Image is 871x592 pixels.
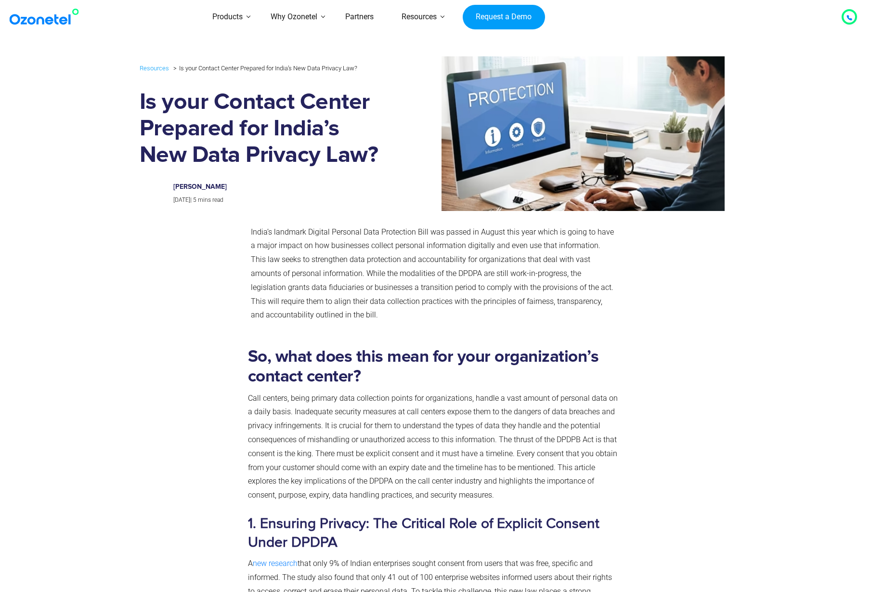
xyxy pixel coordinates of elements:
[173,195,377,206] p: |
[248,515,599,551] b: 1. Ensuring Privacy: The Critical Role of Explicit Consent Under DPDPA
[248,559,253,568] span: A
[140,89,387,169] h1: Is your Contact Center Prepared for India’s New Data Privacy Law?
[173,197,190,203] span: [DATE]
[463,5,545,30] a: Request a Demo
[251,227,614,320] span: India’s landmark Digital Personal Data Protection Bill was passed in August this year which is go...
[253,559,298,568] a: new research
[171,62,357,74] li: Is your Contact Center Prepared for India’s New Data Privacy Law?
[173,183,377,191] h6: [PERSON_NAME]
[248,394,618,500] span: Call centers, being primary data collection points for organizations, handle a vast amount of per...
[193,197,196,203] span: 5
[198,197,223,203] span: mins read
[140,63,169,74] a: Resources
[248,348,599,385] b: So, what does this mean for your organization’s contact center?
